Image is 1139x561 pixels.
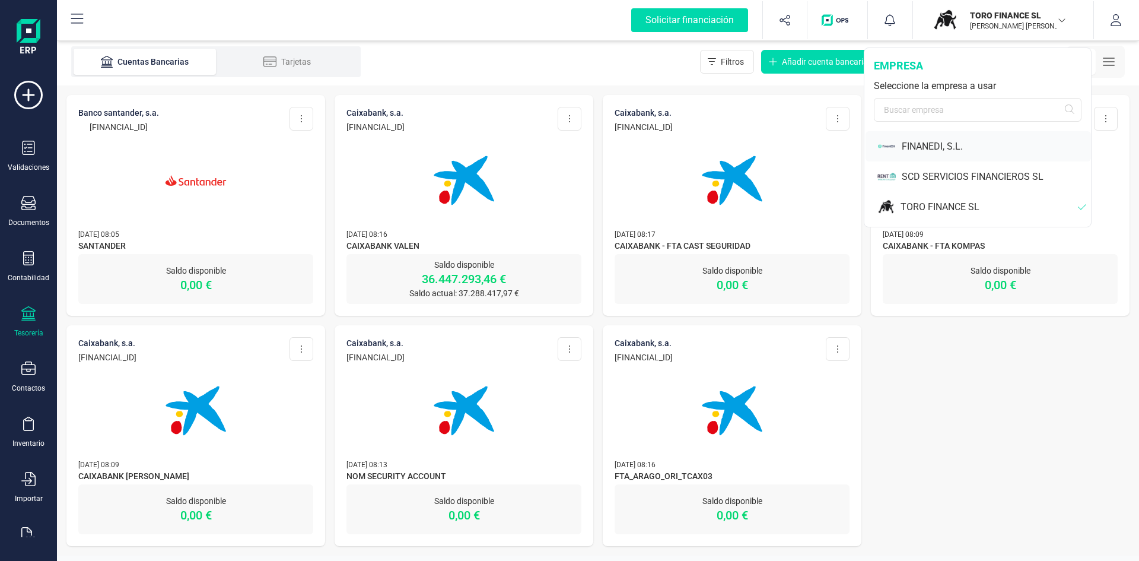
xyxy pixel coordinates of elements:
img: SC [877,166,896,187]
div: Contabilidad [8,273,49,283]
span: CAIXABANK - FTA CAST SEGURIDAD [615,240,850,254]
span: [DATE] 08:13 [346,461,387,469]
div: Validaciones [8,163,49,172]
span: [DATE] 08:05 [78,230,119,239]
span: [DATE] 08:09 [883,230,924,239]
p: TORO FINANCE SL [970,9,1065,21]
p: [FINANCIAL_ID] [346,121,405,133]
div: Contactos [12,383,45,393]
div: Cuentas Bancarias [97,56,192,68]
img: Logo de OPS [822,14,853,26]
button: Logo de OPS [815,1,860,39]
p: Saldo disponible [346,259,581,271]
div: Tesorería [14,328,43,338]
p: 0,00 € [78,507,313,524]
span: FTA_ARAGO_ORI_TCAX03 [615,470,850,484]
button: Añadir cuenta bancaria [761,50,878,74]
div: Seleccione la empresa a usar [874,79,1081,93]
div: FINANEDI, S.L. [902,140,1091,154]
img: FI [877,136,896,157]
button: Solicitar financiación [617,1,762,39]
p: [FINANCIAL_ID] [78,351,136,363]
p: 0,00 € [615,507,850,524]
p: [PERSON_NAME] [PERSON_NAME] VOZMEDIANO [PERSON_NAME] [970,21,1065,31]
div: Documentos [8,218,49,227]
p: 0,00 € [78,277,313,293]
span: SANTANDER [78,240,313,254]
p: CAIXABANK, S.A. [78,337,136,349]
p: CAIXABANK, S.A. [615,337,673,349]
div: Inventario [12,439,44,448]
span: Filtros [721,56,744,68]
p: [FINANCIAL_ID] [615,121,673,133]
button: TOTORO FINANCE SL[PERSON_NAME] [PERSON_NAME] VOZMEDIANO [PERSON_NAME] [927,1,1079,39]
p: 0,00 € [346,507,581,524]
div: empresa [874,58,1081,74]
p: Saldo disponible [78,495,313,507]
p: 0,00 € [615,277,850,293]
p: Saldo disponible [346,495,581,507]
input: Buscar empresa [874,98,1081,122]
span: CAIXABANK [PERSON_NAME] [78,470,313,484]
p: Saldo actual: 37.288.417,97 € [346,287,581,299]
div: TORO FINANCE SL [901,200,1078,214]
img: TO [877,196,895,217]
span: [DATE] 08:16 [346,230,387,239]
span: [DATE] 08:17 [615,230,656,239]
span: [DATE] 08:09 [78,461,119,469]
div: Importar [15,494,43,503]
p: CAIXABANK, S.A. [615,107,673,119]
span: [DATE] 08:16 [615,461,656,469]
p: CAIXABANK, S.A. [346,107,405,119]
span: Añadir cuenta bancaria [782,56,868,68]
span: CAIXABANK VALEN [346,240,581,254]
p: 36.447.293,46 € [346,271,581,287]
p: BANCO SANTANDER, S.A. [78,107,159,119]
div: Tarjetas [240,56,335,68]
p: [FINANCIAL_ID] [346,351,405,363]
p: Saldo disponible [615,495,850,507]
p: [FINANCIAL_ID] [615,351,673,363]
p: CAIXABANK, S.A. [346,337,405,349]
button: Filtros [700,50,754,74]
p: Saldo disponible [615,265,850,277]
div: Solicitar financiación [631,8,748,32]
p: Saldo disponible [883,265,1118,277]
p: [FINANCIAL_ID] [78,121,159,133]
p: 0,00 € [883,277,1118,293]
span: NOM SECURITY ACCOUNT [346,470,581,484]
img: Logo Finanedi [17,19,40,57]
span: CAIXABANK - FTA KOMPAS [883,240,1118,254]
div: SCD SERVICIOS FINANCIEROS SL [902,170,1091,184]
img: TO [932,7,958,33]
p: Saldo disponible [78,265,313,277]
